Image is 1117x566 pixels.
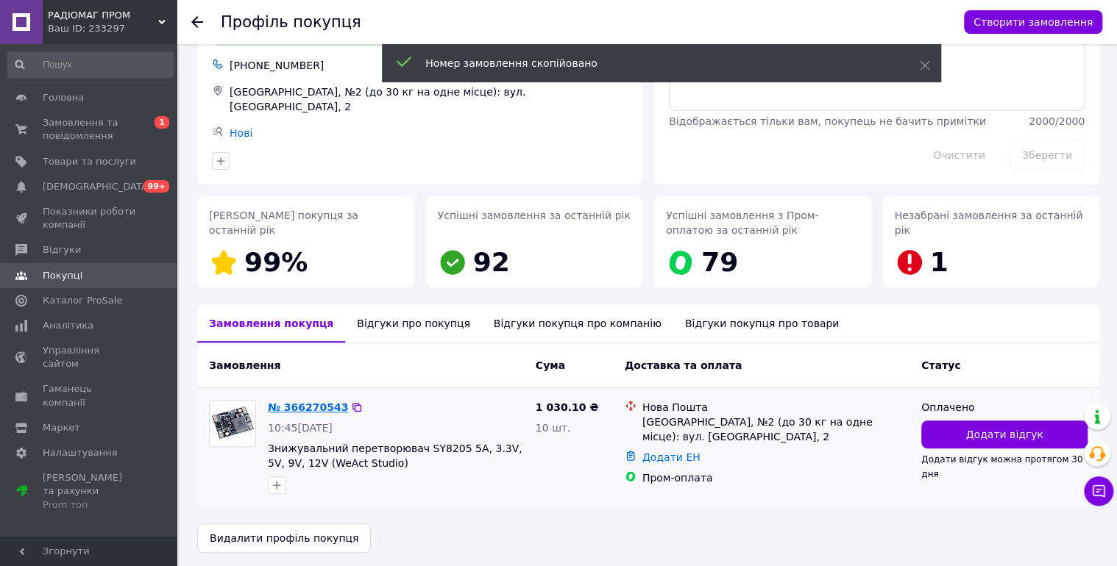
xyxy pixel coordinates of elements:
[43,382,136,409] span: Гаманець компанії
[536,422,571,434] span: 10 шт.
[642,470,909,485] div: Пром-оплата
[43,91,84,104] span: Головна
[268,422,333,434] span: 10:45[DATE]
[666,209,818,236] span: Успішні замовлення з Пром-оплатою за останній рік
[964,10,1102,34] button: Створити замовлення
[642,451,701,463] a: Додати ЕН
[197,523,371,553] button: Видалити профіль покупця
[345,304,481,343] div: Відгуки про покупця
[43,269,82,282] span: Покупці
[482,304,673,343] div: Відгуки покупця про компанію
[43,446,118,459] span: Налаштування
[43,498,136,512] div: Prom топ
[191,15,203,29] div: Повернутися назад
[921,400,1088,415] div: Оплачено
[473,247,510,277] span: 92
[43,116,136,143] span: Замовлення та повідомлення
[921,359,960,371] span: Статус
[669,115,986,127] span: Відображається тільки вам, покупець не бачить примітки
[48,9,158,22] span: РАДІОМАГ ПРОМ
[244,247,308,277] span: 99%
[625,359,742,371] span: Доставка та оплата
[221,13,361,31] h1: Профіль покупця
[642,400,909,415] div: Нова Пошта
[227,82,631,117] div: [GEOGRAPHIC_DATA], №2 (до 30 кг на одне місце): вул. [GEOGRAPHIC_DATA], 2
[673,304,851,343] div: Відгуки покупця про товари
[895,209,1083,236] span: Незабрані замовлення за останній рік
[209,400,256,447] a: Фото товару
[43,243,81,257] span: Відгуки
[268,401,348,413] a: № 366270543
[43,205,136,232] span: Показники роботи компанії
[921,454,1082,479] span: Додати відгук можна протягом 30 дня
[930,247,948,277] span: 1
[536,401,599,413] span: 1 030.10 ₴
[425,56,883,71] div: Номер замовлення скопійовано
[197,304,345,343] div: Замовлення покупця
[438,209,631,221] span: Успішні замовлення за останній рік
[43,421,80,434] span: Маркет
[921,420,1088,448] button: Додати відгук
[43,180,152,193] span: [DEMOGRAPHIC_DATA]
[701,247,738,277] span: 79
[7,51,174,78] input: Пошук
[227,55,631,76] div: [PHONE_NUMBER]
[43,471,136,512] span: [PERSON_NAME] та рахунки
[536,359,565,371] span: Cума
[268,443,522,469] a: Знижувальний перетворювач SY8205 5A, 3.3V, 5V, 9V, 12V (WeAct Studio)
[143,180,169,193] span: 99+
[1029,115,1085,127] span: 2000 / 2000
[155,116,169,129] span: 1
[230,127,252,139] a: Нові
[43,294,122,307] span: Каталог ProSale
[965,427,1043,442] span: Додати відгук
[43,344,136,370] span: Управління сайтом
[210,401,255,446] img: Фото товару
[43,319,93,332] span: Аналітика
[48,22,177,35] div: Ваш ID: 233297
[209,209,358,236] span: [PERSON_NAME] покупця за останній рік
[209,359,280,371] span: Замовлення
[1084,476,1113,506] button: Чат з покупцем
[43,155,136,168] span: Товари та послуги
[642,415,909,444] div: [GEOGRAPHIC_DATA], №2 (до 30 кг на одне місце): вул. [GEOGRAPHIC_DATA], 2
